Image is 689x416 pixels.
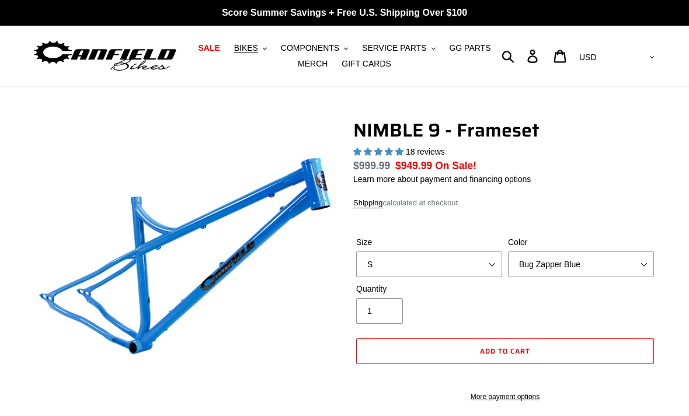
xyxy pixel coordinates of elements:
a: SALE [192,40,225,56]
span: SERVICE PARTS [362,43,426,53]
div: calculated at checkout. [353,197,657,209]
button: SERVICE PARTS [356,40,441,56]
span: GG PARTS [449,43,490,53]
span: 4.89 stars [353,147,406,156]
a: Shipping [353,198,383,208]
a: MERCH [292,56,333,72]
button: COMPONENTS [275,40,354,56]
label: Size [356,236,502,249]
img: Canfield Bikes [32,38,178,75]
label: Color [508,236,654,249]
s: $999.99 [353,160,390,172]
h1: NIMBLE 9 - Frameset [353,119,657,141]
span: COMPONENTS [281,43,339,53]
a: GIFT CARDS [336,56,397,72]
span: Add to cart [480,345,530,356]
span: $949.99 [395,160,432,172]
span: 18 reviews [406,147,445,156]
span: GIFT CARDS [342,59,391,69]
a: More payment options [356,391,654,402]
a: GG PARTS [443,40,496,56]
span: On Sale! [435,158,476,173]
label: Quantity [356,283,502,295]
a: Learn more about payment and financing options [353,174,531,184]
span: BIKES [234,43,258,53]
button: BIKES [228,40,273,56]
button: Add to cart [356,338,654,364]
span: SALE [198,43,220,53]
span: MERCH [298,59,328,69]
